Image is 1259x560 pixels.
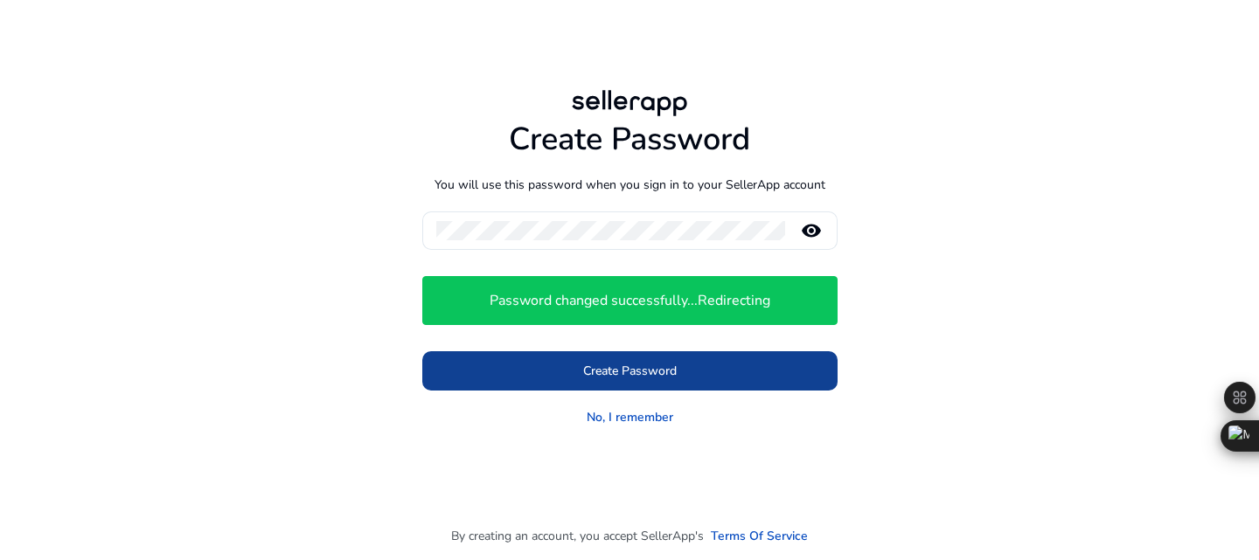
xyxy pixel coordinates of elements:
span: Create Password [583,362,677,380]
button: Create Password [422,351,838,391]
h4: Password changed successfully...Redirecting [490,293,770,309]
a: No, I remember [587,408,673,426]
a: Terms Of Service [711,527,808,545]
p: You will use this password when you sign in to your SellerApp account [422,176,838,194]
h1: Create Password [422,121,838,158]
mat-icon: remove_red_eye [790,220,832,241]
